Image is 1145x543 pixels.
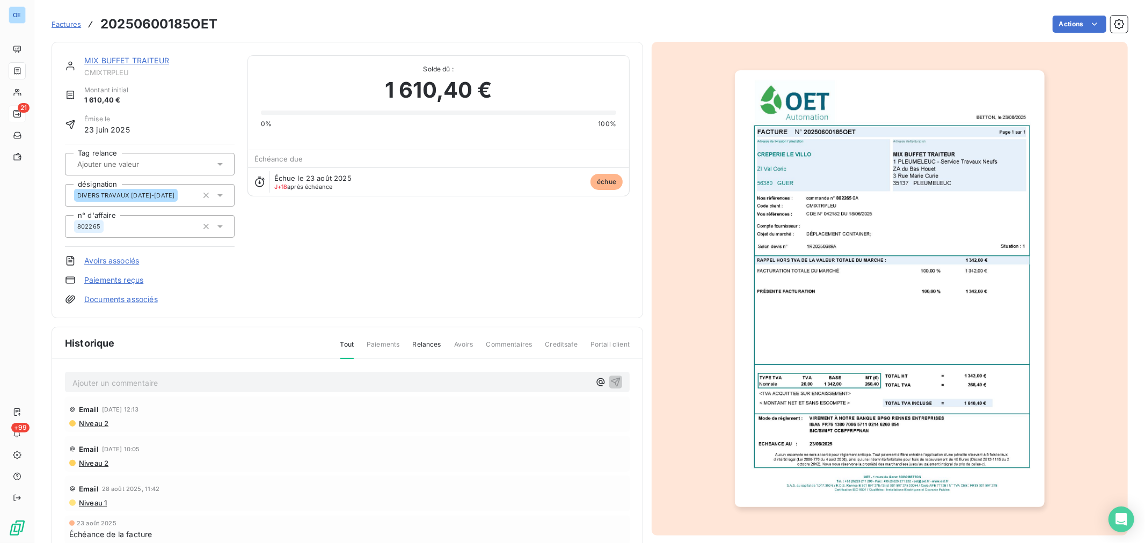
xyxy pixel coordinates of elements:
[78,419,108,428] span: Niveau 2
[274,184,333,190] span: après échéance
[84,56,169,65] a: MIX BUFFET TRAITEUR
[84,68,235,77] span: CMIXTRPLEU
[486,340,533,358] span: Commentaires
[84,95,128,106] span: 1 610,40 €
[102,486,160,492] span: 28 août 2025, 11:42
[52,19,81,30] a: Factures
[1053,16,1106,33] button: Actions
[735,70,1044,507] img: invoice_thumbnail
[79,485,99,493] span: Email
[100,14,217,34] h3: 20250600185OET
[590,340,630,358] span: Portail client
[590,174,623,190] span: échue
[11,423,30,432] span: +99
[274,183,288,190] span: J+18
[78,498,107,507] span: Niveau 1
[385,74,492,106] span: 1 610,40 €
[84,275,143,285] a: Paiements reçus
[65,336,115,350] span: Historique
[598,119,616,129] span: 100%
[84,294,158,305] a: Documents associés
[52,20,81,28] span: Factures
[254,155,303,163] span: Échéance due
[84,85,128,95] span: Montant initial
[340,340,354,359] span: Tout
[84,114,130,124] span: Émise le
[76,159,184,169] input: Ajouter une valeur
[261,64,616,74] span: Solde dû :
[102,406,139,413] span: [DATE] 12:13
[261,119,272,129] span: 0%
[9,6,26,24] div: OE
[84,255,139,266] a: Avoirs associés
[18,103,30,113] span: 21
[412,340,441,358] span: Relances
[79,445,99,453] span: Email
[69,529,152,540] span: Échéance de la facture
[77,192,174,199] span: DIVERS TRAVAUX [DATE]-[DATE]
[102,446,140,452] span: [DATE] 10:05
[274,174,352,182] span: Échue le 23 août 2025
[77,223,100,230] span: 802265
[9,519,26,537] img: Logo LeanPay
[545,340,578,358] span: Creditsafe
[454,340,473,358] span: Avoirs
[79,405,99,414] span: Email
[1108,507,1134,532] div: Open Intercom Messenger
[84,124,130,135] span: 23 juin 2025
[78,459,108,467] span: Niveau 2
[367,340,399,358] span: Paiements
[77,520,116,526] span: 23 août 2025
